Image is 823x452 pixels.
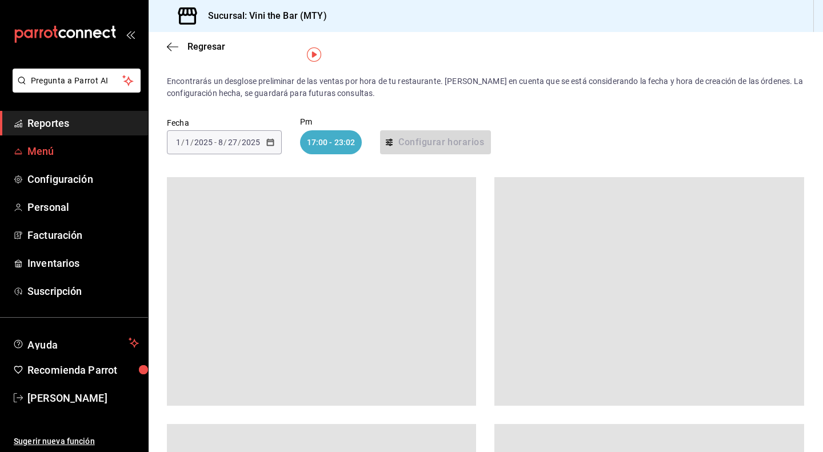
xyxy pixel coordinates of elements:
[187,41,225,52] span: Regresar
[14,435,139,447] span: Sugerir nueva función
[27,143,139,159] span: Menú
[238,138,241,147] span: /
[218,138,223,147] input: --
[214,138,217,147] span: -
[190,138,194,147] span: /
[27,336,124,350] span: Ayuda
[126,30,135,39] button: open_drawer_menu
[27,171,139,187] span: Configuración
[27,362,139,378] span: Recomienda Parrot
[181,138,185,147] span: /
[227,138,238,147] input: --
[300,130,362,154] div: 17:00 - 23:02
[8,83,141,95] a: Pregunta a Parrot AI
[194,138,213,147] input: ----
[167,41,225,52] button: Regresar
[27,283,139,299] span: Suscripción
[27,115,139,131] span: Reportes
[27,255,139,271] span: Inventarios
[175,138,181,147] input: --
[27,227,139,243] span: Facturación
[223,138,227,147] span: /
[241,138,261,147] input: ----
[307,47,321,62] img: Tooltip marker
[167,119,282,127] label: Fecha
[199,9,327,23] h3: Sucursal: Vini the Bar (MTY)
[167,75,805,99] p: Encontrarás un desglose preliminar de las ventas por hora de tu restaurante. [PERSON_NAME] en cue...
[31,75,123,87] span: Pregunta a Parrot AI
[185,138,190,147] input: --
[13,69,141,93] button: Pregunta a Parrot AI
[27,390,139,406] span: [PERSON_NAME]
[300,118,362,126] p: Pm
[27,199,139,215] span: Personal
